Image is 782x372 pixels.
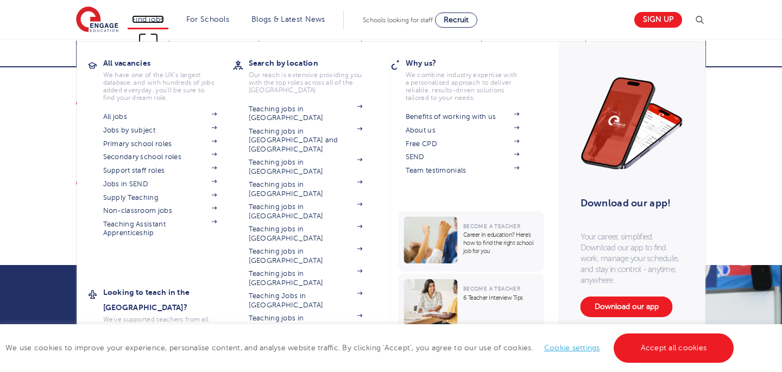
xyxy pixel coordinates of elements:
[463,223,520,229] span: Become a Teacher
[103,180,217,188] a: Jobs in SEND
[249,247,363,265] a: Teaching jobs in [GEOGRAPHIC_DATA]
[5,344,736,352] span: We use cookies to improve your experience, personalise content, and analyse website traffic. By c...
[406,153,520,161] a: SEND
[406,126,520,135] a: About us
[399,274,547,331] a: Become a Teacher6 Teacher Interview Tips
[186,15,229,23] a: For Schools
[249,314,363,332] a: Teaching jobs in [GEOGRAPHIC_DATA]
[406,55,536,102] a: Why us?We combine industry expertise with a personalised approach to deliver reliable, results-dr...
[249,105,363,123] a: Teaching jobs in [GEOGRAPHIC_DATA]
[103,55,234,71] h3: All vacancies
[251,15,325,23] a: Blogs & Latest News
[103,112,217,121] a: All jobs
[634,12,682,28] a: Sign up
[544,344,600,352] a: Cookie settings
[444,16,469,24] span: Recruit
[406,55,536,71] h3: Why us?
[103,153,217,161] a: Secondary school roles
[249,71,363,94] p: Our reach is extensive providing you with the top roles across all of the [GEOGRAPHIC_DATA]
[581,191,679,215] h3: Download our app!
[614,333,734,363] a: Accept all cookies
[363,16,433,24] span: Schools looking for staff
[249,292,363,310] a: Teaching Jobs in [GEOGRAPHIC_DATA]
[103,126,217,135] a: Jobs by subject
[249,225,363,243] a: Teaching jobs in [GEOGRAPHIC_DATA]
[463,231,539,255] p: Career in education? Here’s how to find the right school job for you
[76,41,169,67] a: Team
[406,166,520,175] a: Team testimonials
[463,294,539,302] p: 6 Teacher Interview Tips
[581,297,673,317] a: Download our app
[103,285,234,361] a: Looking to teach in the [GEOGRAPHIC_DATA]?We've supported teachers from all over the world to rel...
[103,285,234,315] h3: Looking to teach in the [GEOGRAPHIC_DATA]?
[406,112,520,121] a: Benefits of working with us
[249,158,363,176] a: Teaching jobs in [GEOGRAPHIC_DATA]
[249,55,379,71] h3: Search by location
[463,286,520,292] span: Become a Teacher
[76,7,118,34] img: Engage Education
[249,180,363,198] a: Teaching jobs in [GEOGRAPHIC_DATA]
[103,166,217,175] a: Support staff roles
[103,71,217,102] p: We have one of the UK's largest database. and with hundreds of jobs added everyday. you'll be sur...
[103,193,217,202] a: Supply Teaching
[103,206,217,215] a: Non-classroom jobs
[581,231,684,286] p: Your career, simplified. Download our app to find work, manage your schedule, and stay in control...
[103,220,217,238] a: Teaching Assistant Apprenticeship
[103,316,217,361] p: We've supported teachers from all over the world to relocate to [GEOGRAPHIC_DATA] to teach - no m...
[249,203,363,220] a: Teaching jobs in [GEOGRAPHIC_DATA]
[249,55,379,94] a: Search by locationOur reach is extensive providing you with the top roles across all of the [GEOG...
[132,15,164,23] a: Find jobs
[103,55,234,102] a: All vacanciesWe have one of the UK's largest database. and with hundreds of jobs added everyday. ...
[76,301,223,320] strong: Engage Education
[399,211,547,272] a: Become a TeacherCareer in education? Here’s how to find the right school job for you
[249,127,363,154] a: Teaching jobs in [GEOGRAPHIC_DATA] and [GEOGRAPHIC_DATA]
[406,71,520,102] p: We combine industry expertise with a personalised approach to deliver reliable, results-driven so...
[406,140,520,148] a: Free CPD
[103,140,217,148] a: Primary school roles
[249,269,363,287] a: Teaching jobs in [GEOGRAPHIC_DATA]
[435,12,477,28] a: Recruit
